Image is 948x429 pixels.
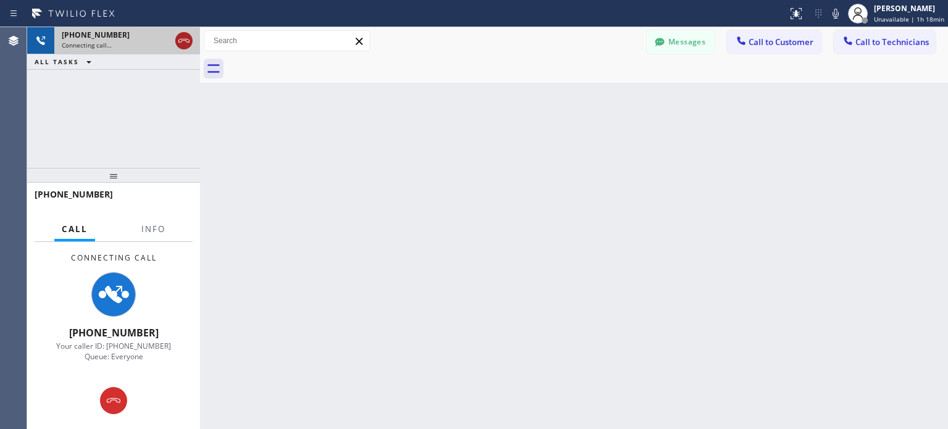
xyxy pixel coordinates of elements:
span: [PHONE_NUMBER] [69,326,159,339]
button: Call to Customer [727,30,821,54]
span: ALL TASKS [35,57,79,66]
span: Info [141,223,165,235]
span: Connecting Call [71,252,157,263]
span: [PHONE_NUMBER] [35,188,113,200]
span: Your caller ID: [PHONE_NUMBER] Queue: Everyone [56,341,171,362]
span: Call [62,223,88,235]
button: Call [54,217,95,241]
button: Info [134,217,173,241]
span: Call to Technicians [855,36,929,48]
div: [PERSON_NAME] [874,3,944,14]
span: [PHONE_NUMBER] [62,30,130,40]
span: Connecting call… [62,41,112,49]
span: Unavailable | 1h 18min [874,15,944,23]
button: Mute [827,5,844,22]
button: Messages [647,30,715,54]
button: ALL TASKS [27,54,104,69]
button: Hang up [175,32,193,49]
input: Search [204,31,370,51]
button: Hang up [100,387,127,414]
button: Call to Technicians [834,30,936,54]
span: Call to Customer [749,36,813,48]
